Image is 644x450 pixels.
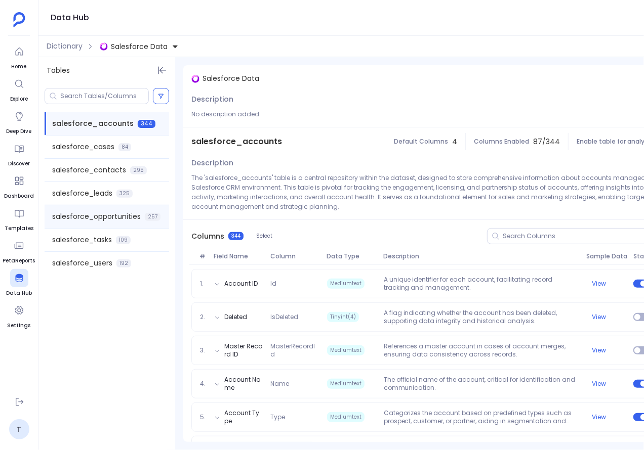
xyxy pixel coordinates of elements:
span: Mediumtext [327,345,365,355]
span: Columns Enabled [474,138,529,146]
a: Dashboard [4,172,34,200]
span: salesforce_leads [52,188,112,199]
span: IsDeleted [266,313,323,321]
span: Field Name [210,252,266,260]
button: Account Name [224,376,263,392]
button: Master Record ID [224,342,263,358]
a: Data Hub [6,269,32,297]
span: 344 [228,232,244,240]
img: singlestore.svg [100,42,108,51]
span: 2. [196,313,210,321]
button: Account ID [224,280,258,288]
span: Columns [191,231,224,242]
span: Type [266,413,323,421]
span: salesforce_cases [52,142,114,152]
button: Select [250,230,279,243]
a: Deep Dive [7,107,32,136]
span: salesforce_opportunities [52,211,141,222]
p: References a master account in cases of account merges, ensuring data consistency across records. [380,342,582,358]
img: petavue logo [13,12,25,27]
span: Mediumtext [327,379,365,389]
span: salesforce_users [52,258,112,268]
span: Name [266,380,323,388]
span: Description [191,158,233,168]
a: Settings [8,301,31,330]
div: Tables [38,57,175,84]
span: Salesforce Data [111,41,168,52]
span: Description [379,252,582,260]
span: Templates [5,224,33,233]
span: salesforce_accounts [52,118,134,129]
a: PetaReports [3,237,35,265]
span: Data Hub [6,289,32,297]
span: 87 / 344 [533,137,560,147]
span: Dictionary [47,41,83,52]
button: Hide Tables [155,63,169,77]
button: Account Type [224,409,263,425]
span: Dashboard [4,192,34,200]
span: Settings [8,322,31,330]
span: Description [191,94,233,105]
input: Search Tables/Columns [60,92,148,100]
button: Salesforce Data [98,38,181,55]
span: 192 [116,259,131,267]
p: Categorizes the account based on predefined types such as prospect, customer, or partner, aiding ... [380,409,582,425]
h1: Data Hub [51,11,89,25]
a: Templates [5,204,33,233]
span: Column [266,252,323,260]
span: Home [10,63,28,71]
button: View [592,380,607,388]
span: Id [266,280,323,288]
p: The official name of the account, critical for identification and communication. [380,376,582,392]
p: A unique identifier for each account, facilitating record tracking and management. [380,276,582,292]
span: salesforce_contacts [52,165,126,175]
span: Explore [10,95,28,103]
span: Default Columns [394,138,448,146]
button: View [592,280,607,288]
button: View [592,413,607,421]
a: Explore [10,75,28,103]
img: singlestore.svg [191,75,199,83]
span: Salesforce Data [203,73,259,84]
span: Sample Data [582,252,629,260]
span: 3. [196,346,210,354]
span: Deep Dive [7,127,32,136]
span: salesforce_tasks [52,235,112,245]
button: View [592,346,607,354]
span: PetaReports [3,257,35,265]
a: Home [10,42,28,71]
span: 84 [118,143,131,151]
p: A flag indicating whether the account has been deleted, supporting data integrity and historical ... [380,309,582,325]
span: Mediumtext [327,412,365,422]
span: 257 [145,213,160,221]
span: 4 [452,137,457,147]
span: 4. [196,380,210,388]
span: 1. [196,280,210,288]
span: MasterRecordId [266,342,323,358]
span: 344 [138,120,155,128]
span: Tinyint(4) [327,312,359,322]
span: Data Type [323,252,380,260]
a: T [9,419,29,439]
span: Mediumtext [327,279,365,289]
span: Discover [8,160,30,168]
span: 325 [116,190,133,198]
span: 295 [130,166,147,174]
span: salesforce_accounts [191,136,282,148]
a: Discover [8,140,30,168]
button: View [592,313,607,321]
button: Deleted [224,313,247,321]
span: # [195,252,210,260]
span: 5. [196,413,210,421]
span: 109 [116,236,131,244]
